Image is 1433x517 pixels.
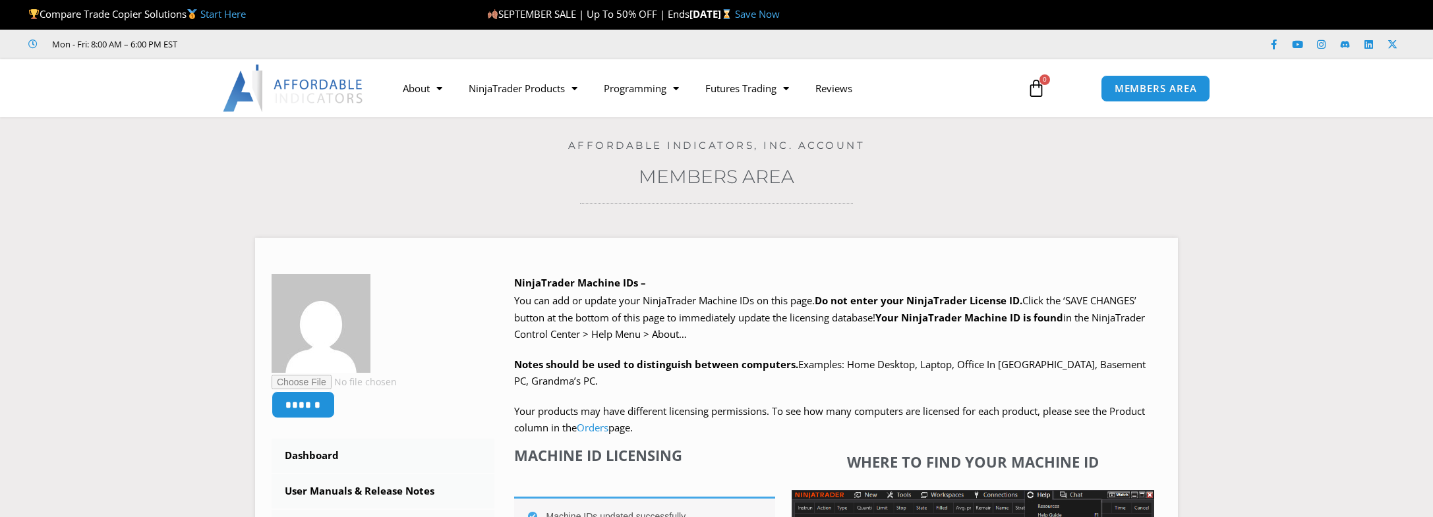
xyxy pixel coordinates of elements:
[514,404,1145,435] span: Your products may have different licensing permissions. To see how many computers are licensed fo...
[735,7,780,20] a: Save Now
[390,73,1012,103] nav: Menu
[200,7,246,20] a: Start Here
[802,73,865,103] a: Reviews
[875,311,1063,324] strong: Your NinjaTrader Machine ID is found
[514,294,1145,340] span: Click the ‘SAVE CHANGES’ button at the bottom of this page to immediately update the licensing da...
[514,294,815,307] span: You can add or update your NinjaTrader Machine IDs on this page.
[1115,84,1197,94] span: MEMBERS AREA
[272,274,370,373] img: 7774f0f1bb55632638edecd4dbb8a8c496945227148e2ae18260579573f57b2e
[639,165,794,188] a: Members Area
[1101,75,1211,102] a: MEMBERS AREA
[272,474,494,508] a: User Manuals & Release Notes
[487,7,689,20] span: SEPTEMBER SALE | Up To 50% OFF | Ends
[223,65,365,112] img: LogoAI | Affordable Indicators – NinjaTrader
[49,36,177,52] span: Mon - Fri: 8:00 AM – 6:00 PM EST
[792,453,1154,470] h4: Where to find your Machine ID
[568,139,865,151] a: Affordable Indicators, Inc. Account
[272,439,494,473] a: Dashboard
[455,73,591,103] a: NinjaTrader Products
[187,9,197,19] img: 🥇
[514,358,1146,388] span: Examples: Home Desktop, Laptop, Office In [GEOGRAPHIC_DATA], Basement PC, Grandma’s PC.
[692,73,802,103] a: Futures Trading
[514,276,646,289] b: NinjaTrader Machine IDs –
[488,9,498,19] img: 🍂
[28,7,246,20] span: Compare Trade Copier Solutions
[815,294,1022,307] b: Do not enter your NinjaTrader License ID.
[1039,74,1050,85] span: 0
[29,9,39,19] img: 🏆
[722,9,732,19] img: ⌛
[196,38,394,51] iframe: Customer reviews powered by Trustpilot
[390,73,455,103] a: About
[689,7,735,20] strong: [DATE]
[514,447,775,464] h4: Machine ID Licensing
[514,358,798,371] strong: Notes should be used to distinguish between computers.
[577,421,608,434] a: Orders
[1007,69,1065,107] a: 0
[591,73,692,103] a: Programming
